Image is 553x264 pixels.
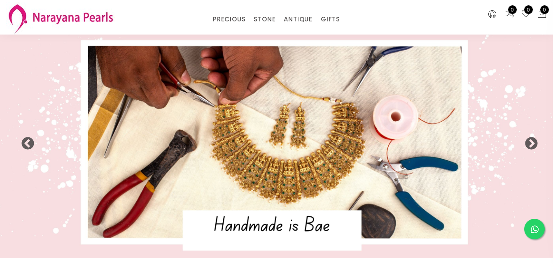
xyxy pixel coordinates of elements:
[540,5,549,14] span: 0
[524,137,532,145] button: Next
[213,13,245,25] a: PRECIOUS
[321,13,340,25] a: GIFTS
[254,13,275,25] a: STONE
[284,13,313,25] a: ANTIQUE
[508,5,517,14] span: 0
[537,9,547,20] button: 0
[505,9,515,20] a: 0
[521,9,531,20] a: 0
[21,137,29,145] button: Previous
[524,5,533,14] span: 0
